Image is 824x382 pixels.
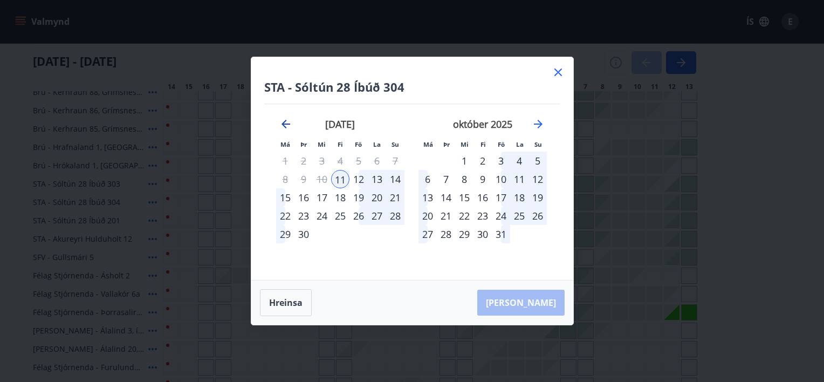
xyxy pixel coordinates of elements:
[331,170,349,188] td: Selected as start date. fimmtudagur, 11. september 2025
[349,188,368,207] div: 19
[528,170,547,188] td: Choose sunnudagur, 12. október 2025 as your check-out date. It’s available.
[455,225,473,243] div: 29
[349,170,368,188] td: Choose föstudagur, 12. september 2025 as your check-out date. It’s available.
[492,225,510,243] td: Choose föstudagur, 31. október 2025 as your check-out date. It’s available.
[423,140,433,148] small: Má
[528,170,547,188] div: 12
[294,188,313,207] td: Choose þriðjudagur, 16. september 2025 as your check-out date. It’s available.
[386,188,404,207] td: Choose sunnudagur, 21. september 2025 as your check-out date. It’s available.
[492,207,510,225] td: Choose föstudagur, 24. október 2025 as your check-out date. It’s available.
[331,188,349,207] div: 18
[418,170,437,188] td: Choose mánudagur, 6. október 2025 as your check-out date. It’s available.
[418,225,437,243] td: Choose mánudagur, 27. október 2025 as your check-out date. It’s available.
[418,207,437,225] div: 20
[473,152,492,170] td: Choose fimmtudagur, 2. október 2025 as your check-out date. It’s available.
[510,188,528,207] td: Choose laugardagur, 18. október 2025 as your check-out date. It’s available.
[492,152,510,170] div: 3
[437,225,455,243] td: Choose þriðjudagur, 28. október 2025 as your check-out date. It’s available.
[418,170,437,188] div: 6
[294,152,313,170] td: Not available. þriðjudagur, 2. september 2025
[473,225,492,243] td: Choose fimmtudagur, 30. október 2025 as your check-out date. It’s available.
[368,188,386,207] div: 20
[294,188,313,207] div: 16
[498,140,505,148] small: Fö
[455,188,473,207] td: Choose miðvikudagur, 15. október 2025 as your check-out date. It’s available.
[331,207,349,225] td: Choose fimmtudagur, 25. september 2025 as your check-out date. It’s available.
[437,188,455,207] td: Choose þriðjudagur, 14. október 2025 as your check-out date. It’s available.
[331,207,349,225] div: 25
[455,225,473,243] td: Choose miðvikudagur, 29. október 2025 as your check-out date. It’s available.
[473,170,492,188] div: 9
[473,207,492,225] div: 23
[510,170,528,188] td: Choose laugardagur, 11. október 2025 as your check-out date. It’s available.
[294,170,313,188] td: Not available. þriðjudagur, 9. september 2025
[349,207,368,225] td: Choose föstudagur, 26. september 2025 as your check-out date. It’s available.
[455,207,473,225] div: 22
[386,152,404,170] td: Not available. sunnudagur, 7. september 2025
[510,207,528,225] td: Choose laugardagur, 25. október 2025 as your check-out date. It’s available.
[516,140,524,148] small: La
[386,207,404,225] div: 28
[276,207,294,225] td: Choose mánudagur, 22. september 2025 as your check-out date. It’s available.
[325,118,355,131] strong: [DATE]
[437,170,455,188] div: 7
[492,188,510,207] div: 17
[349,188,368,207] td: Choose föstudagur, 19. september 2025 as your check-out date. It’s available.
[331,188,349,207] td: Choose fimmtudagur, 18. september 2025 as your check-out date. It’s available.
[313,188,331,207] td: Choose miðvikudagur, 17. september 2025 as your check-out date. It’s available.
[264,104,560,267] div: Calendar
[368,170,386,188] div: 13
[276,170,294,188] td: Not available. mánudagur, 8. september 2025
[418,188,437,207] div: 13
[473,152,492,170] div: 2
[455,207,473,225] td: Choose miðvikudagur, 22. október 2025 as your check-out date. It’s available.
[510,207,528,225] div: 25
[349,170,368,188] div: 12
[473,188,492,207] td: Choose fimmtudagur, 16. október 2025 as your check-out date. It’s available.
[510,152,528,170] td: Choose laugardagur, 4. október 2025 as your check-out date. It’s available.
[276,225,294,243] div: 29
[294,225,313,243] div: 30
[276,225,294,243] td: Choose mánudagur, 29. september 2025 as your check-out date. It’s available.
[318,140,326,148] small: Mi
[492,170,510,188] td: Choose föstudagur, 10. október 2025 as your check-out date. It’s available.
[392,140,399,148] small: Su
[492,152,510,170] td: Choose föstudagur, 3. október 2025 as your check-out date. It’s available.
[461,140,469,148] small: Mi
[473,170,492,188] td: Choose fimmtudagur, 9. október 2025 as your check-out date. It’s available.
[331,170,349,188] div: 11
[276,188,294,207] div: 15
[455,170,473,188] td: Choose miðvikudagur, 8. október 2025 as your check-out date. It’s available.
[386,188,404,207] div: 21
[331,152,349,170] td: Not available. fimmtudagur, 4. september 2025
[455,152,473,170] td: Choose miðvikudagur, 1. október 2025 as your check-out date. It’s available.
[528,152,547,170] div: 5
[443,140,450,148] small: Þr
[492,225,510,243] div: 31
[280,140,290,148] small: Má
[300,140,307,148] small: Þr
[294,207,313,225] div: 23
[294,225,313,243] td: Choose þriðjudagur, 30. september 2025 as your check-out date. It’s available.
[437,188,455,207] div: 14
[473,225,492,243] div: 30
[455,170,473,188] div: 8
[532,118,545,131] div: Move forward to switch to the next month.
[437,207,455,225] td: Choose þriðjudagur, 21. október 2025 as your check-out date. It’s available.
[260,289,312,316] button: Hreinsa
[276,152,294,170] td: Not available. mánudagur, 1. september 2025
[368,188,386,207] td: Choose laugardagur, 20. september 2025 as your check-out date. It’s available.
[276,207,294,225] div: 22
[386,207,404,225] td: Choose sunnudagur, 28. september 2025 as your check-out date. It’s available.
[276,188,294,207] td: Choose mánudagur, 15. september 2025 as your check-out date. It’s available.
[480,140,486,148] small: Fi
[368,207,386,225] div: 27
[418,188,437,207] td: Choose mánudagur, 13. október 2025 as your check-out date. It’s available.
[279,118,292,131] div: Move backward to switch to the previous month.
[492,207,510,225] div: 24
[528,188,547,207] div: 19
[386,170,404,188] div: 14
[455,152,473,170] div: 1
[437,207,455,225] div: 21
[349,152,368,170] td: Not available. föstudagur, 5. september 2025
